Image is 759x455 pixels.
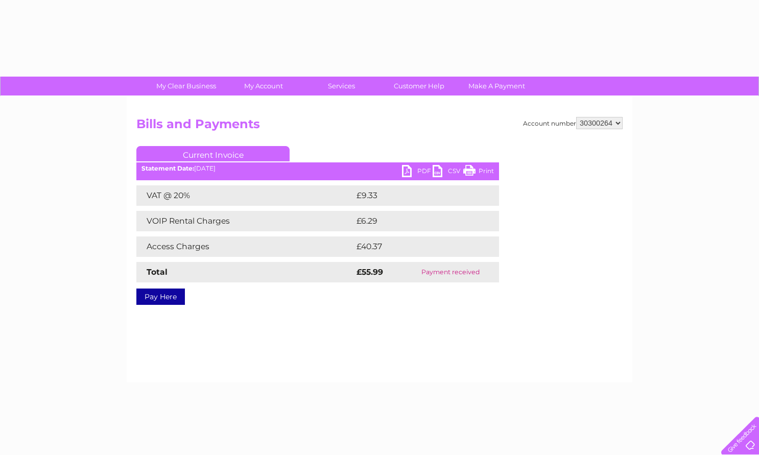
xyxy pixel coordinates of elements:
a: My Account [222,77,306,95]
a: My Clear Business [144,77,228,95]
b: Statement Date: [141,164,194,172]
td: Payment received [402,262,499,282]
td: VAT @ 20% [136,185,354,206]
a: Print [463,165,494,180]
a: Services [299,77,384,95]
h2: Bills and Payments [136,117,623,136]
a: Current Invoice [136,146,290,161]
td: Access Charges [136,236,354,257]
td: VOIP Rental Charges [136,211,354,231]
div: Account number [523,117,623,129]
a: Customer Help [377,77,461,95]
a: Make A Payment [455,77,539,95]
a: PDF [402,165,433,180]
td: £40.37 [354,236,478,257]
strong: £55.99 [357,267,383,277]
strong: Total [147,267,168,277]
a: Pay Here [136,289,185,305]
a: CSV [433,165,463,180]
td: £9.33 [354,185,475,206]
td: £6.29 [354,211,475,231]
div: [DATE] [136,165,499,172]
